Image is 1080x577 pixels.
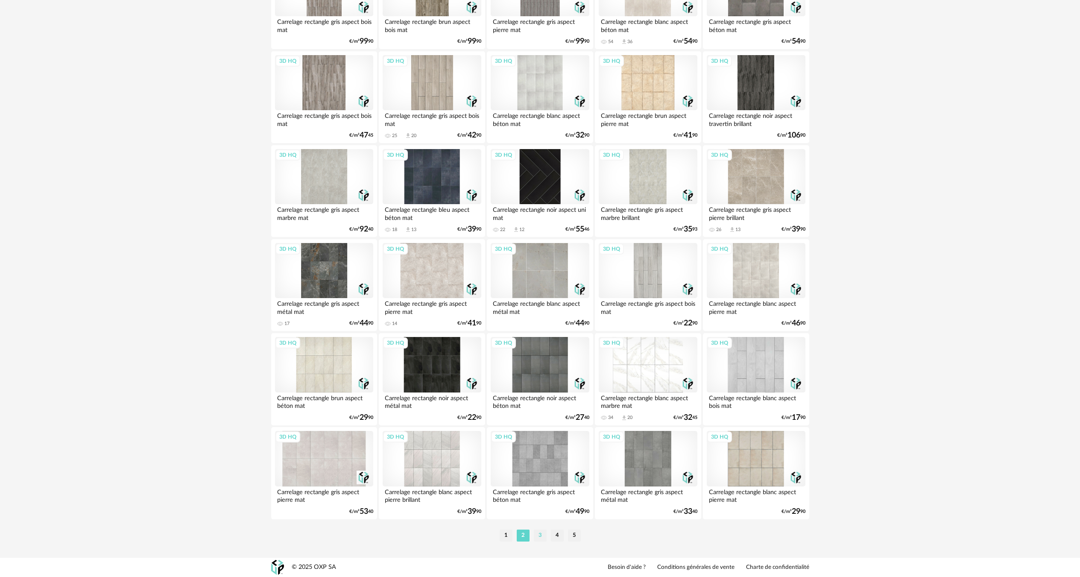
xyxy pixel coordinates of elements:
[360,320,368,326] span: 44
[673,320,697,326] div: €/m² 90
[457,226,481,232] div: €/m² 90
[595,333,701,425] a: 3D HQ Carrelage rectangle blanc aspect marbre mat 34 Download icon 20 €/m²3245
[457,509,481,515] div: €/m² 90
[379,239,485,331] a: 3D HQ Carrelage rectangle gris aspect pierre mat 14 €/m²4190
[468,132,476,138] span: 42
[383,298,481,315] div: Carrelage rectangle gris aspect pierre mat
[275,110,373,127] div: Carrelage rectangle gris aspect bois mat
[383,337,408,349] div: 3D HQ
[292,563,336,571] div: © 2025 OXP SA
[707,431,732,442] div: 3D HQ
[487,145,593,237] a: 3D HQ Carrelage rectangle noir aspect uni mat 22 Download icon 12 €/m²5546
[383,243,408,255] div: 3D HQ
[491,337,516,349] div: 3D HQ
[716,227,721,233] div: 26
[519,227,524,233] div: 12
[608,415,613,421] div: 34
[599,431,624,442] div: 3D HQ
[599,149,624,161] div: 3D HQ
[491,431,516,442] div: 3D HQ
[707,149,732,161] div: 3D HQ
[551,530,564,542] li: 4
[595,51,701,144] a: 3D HQ Carrelage rectangle brun aspect pierre mat €/m²4190
[275,243,300,255] div: 3D HQ
[565,132,589,138] div: €/m² 90
[275,56,300,67] div: 3D HQ
[673,226,697,232] div: €/m² 93
[271,560,284,575] img: OXP
[349,509,373,515] div: €/m² 40
[468,226,476,232] span: 39
[349,226,373,232] div: €/m² 40
[487,333,593,425] a: 3D HQ Carrelage rectangle noir aspect béton mat €/m²2740
[576,38,584,44] span: 99
[349,132,373,138] div: €/m² 45
[707,337,732,349] div: 3D HQ
[703,51,809,144] a: 3D HQ Carrelage rectangle noir aspect travertin brillant €/m²10690
[707,486,805,504] div: Carrelage rectangle blanc aspect pierre mat
[275,486,373,504] div: Carrelage rectangle gris aspect pierre mat
[627,39,632,45] div: 36
[673,415,697,421] div: €/m² 45
[275,337,300,349] div: 3D HQ
[565,38,589,44] div: €/m² 90
[621,415,627,421] span: Download icon
[792,226,800,232] span: 39
[275,298,373,315] div: Carrelage rectangle gris aspect métal mat
[792,415,800,421] span: 17
[457,38,481,44] div: €/m² 90
[707,56,732,67] div: 3D HQ
[565,226,589,232] div: €/m² 46
[360,38,368,44] span: 99
[684,415,692,421] span: 32
[271,145,377,237] a: 3D HQ Carrelage rectangle gris aspect marbre mat €/m²9240
[271,239,377,331] a: 3D HQ Carrelage rectangle gris aspect métal mat 17 €/m²4490
[275,149,300,161] div: 3D HQ
[684,320,692,326] span: 22
[411,133,416,139] div: 20
[777,132,805,138] div: €/m² 90
[595,145,701,237] a: 3D HQ Carrelage rectangle gris aspect marbre brillant €/m²3593
[576,226,584,232] span: 55
[405,132,411,139] span: Download icon
[383,16,481,33] div: Carrelage rectangle brun aspect bois mat
[599,110,697,127] div: Carrelage rectangle brun aspect pierre mat
[457,415,481,421] div: €/m² 90
[468,38,476,44] span: 99
[392,133,397,139] div: 25
[491,486,589,504] div: Carrelage rectangle gris aspect béton mat
[491,16,589,33] div: Carrelage rectangle gris aspect pierre mat
[392,227,397,233] div: 18
[746,564,809,571] a: Charte de confidentialité
[500,530,512,542] li: 1
[405,226,411,233] span: Download icon
[349,320,373,326] div: €/m² 90
[517,530,530,542] li: 2
[379,333,485,425] a: 3D HQ Carrelage rectangle noir aspect métal mat €/m²2290
[275,392,373,410] div: Carrelage rectangle brun aspect béton mat
[379,145,485,237] a: 3D HQ Carrelage rectangle bleu aspect béton mat 18 Download icon 13 €/m²3990
[275,204,373,221] div: Carrelage rectangle gris aspect marbre mat
[599,298,697,315] div: Carrelage rectangle gris aspect bois mat
[457,320,481,326] div: €/m² 90
[576,415,584,421] span: 27
[703,145,809,237] a: 3D HQ Carrelage rectangle gris aspect pierre brillant 26 Download icon 13 €/m²3990
[491,110,589,127] div: Carrelage rectangle blanc aspect béton mat
[599,243,624,255] div: 3D HQ
[781,320,805,326] div: €/m² 90
[627,415,632,421] div: 20
[534,530,547,542] li: 3
[703,239,809,331] a: 3D HQ Carrelage rectangle blanc aspect pierre mat €/m²4690
[271,333,377,425] a: 3D HQ Carrelage rectangle brun aspect béton mat €/m²2990
[487,427,593,519] a: 3D HQ Carrelage rectangle gris aspect béton mat €/m²4990
[599,486,697,504] div: Carrelage rectangle gris aspect métal mat
[576,320,584,326] span: 44
[284,321,290,327] div: 17
[707,16,805,33] div: Carrelage rectangle gris aspect béton mat
[411,227,416,233] div: 13
[383,392,481,410] div: Carrelage rectangle noir aspect métal mat
[383,110,481,127] div: Carrelage rectangle gris aspect bois mat
[360,226,368,232] span: 92
[792,509,800,515] span: 29
[349,415,373,421] div: €/m² 90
